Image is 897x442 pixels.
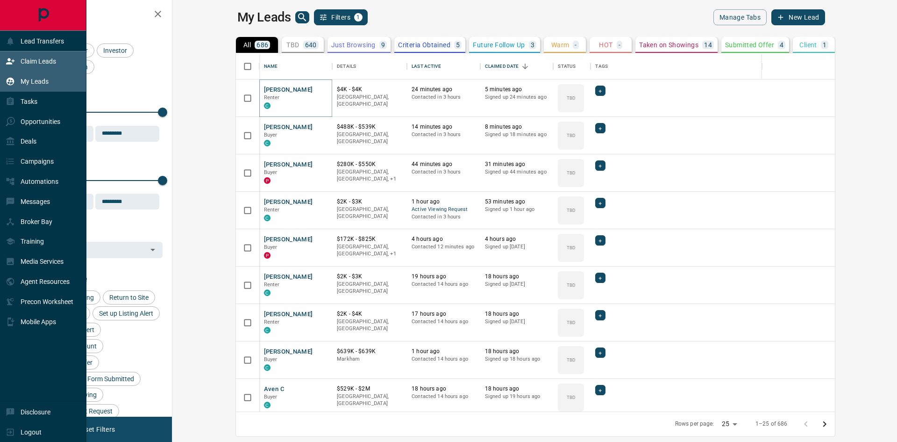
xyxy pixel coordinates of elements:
p: 1–25 of 686 [755,420,787,428]
p: 18 hours ago [485,348,549,355]
div: Details [337,53,356,80]
p: - [619,42,620,48]
span: + [598,161,602,170]
p: TBD [567,356,576,363]
p: $4K - $4K [337,86,402,94]
div: Status [553,53,591,80]
div: + [595,273,605,283]
p: Signed up 44 minutes ago [485,168,549,176]
div: Set up Listing Alert [93,306,160,320]
p: 8 minutes ago [485,123,549,131]
div: Investor [97,43,134,58]
div: Claimed Date [480,53,554,80]
p: $172K - $825K [337,235,402,243]
div: Name [264,53,278,80]
p: [GEOGRAPHIC_DATA], [GEOGRAPHIC_DATA] [337,206,402,220]
button: New Lead [771,9,825,25]
p: $2K - $4K [337,310,402,318]
p: Contacted 12 minutes ago [412,243,476,251]
p: Toronto [337,168,402,183]
p: Signed up 18 hours ago [485,355,549,363]
span: 1 [355,14,362,21]
span: Buyer [264,169,278,175]
span: + [598,348,602,357]
button: [PERSON_NAME] [264,273,313,282]
span: Buyer [264,394,278,400]
button: [PERSON_NAME] [264,235,313,244]
p: [GEOGRAPHIC_DATA], [GEOGRAPHIC_DATA] [337,318,402,333]
p: 3 [531,42,534,48]
button: Manage Tabs [713,9,767,25]
p: Signed up [DATE] [485,243,549,251]
button: [PERSON_NAME] [264,310,313,319]
div: condos.ca [264,402,271,408]
button: Filters1 [314,9,368,25]
div: Tags [591,53,883,80]
p: 18 hours ago [485,310,549,318]
div: Status [558,53,576,80]
p: Rows per page: [675,420,714,428]
div: + [595,123,605,133]
p: 31 minutes ago [485,160,549,168]
span: Buyer [264,244,278,250]
p: 640 [305,42,317,48]
p: 18 hours ago [485,385,549,393]
span: + [598,123,602,133]
div: condos.ca [264,290,271,296]
p: Submitted Offer [725,42,774,48]
p: TBD [567,244,576,251]
p: Criteria Obtained [398,42,450,48]
button: [PERSON_NAME] [264,123,313,132]
p: 19 hours ago [412,273,476,281]
span: Renter [264,207,280,213]
p: Signed up [DATE] [485,318,549,326]
div: + [595,198,605,208]
p: Taken on Showings [639,42,698,48]
p: $2K - $3K [337,273,402,281]
button: [PERSON_NAME] [264,86,313,94]
span: Renter [264,94,280,101]
button: [PERSON_NAME] [264,198,313,207]
p: TBD [567,282,576,289]
div: condos.ca [264,215,271,221]
span: Return to Site [106,294,152,301]
p: Just Browsing [331,42,376,48]
p: $280K - $550K [337,160,402,168]
div: condos.ca [264,364,271,371]
p: Signed up 19 hours ago [485,393,549,400]
p: Toronto [337,243,402,258]
p: TBD [567,319,576,326]
p: TBD [286,42,299,48]
p: 4 hours ago [485,235,549,243]
p: Signed up [DATE] [485,281,549,288]
span: Investor [100,47,130,54]
p: 686 [256,42,268,48]
p: 14 minutes ago [412,123,476,131]
div: condos.ca [264,140,271,146]
p: TBD [567,94,576,101]
p: [GEOGRAPHIC_DATA], [GEOGRAPHIC_DATA] [337,94,402,108]
button: [PERSON_NAME] [264,348,313,356]
div: Name [259,53,333,80]
p: 24 minutes ago [412,86,476,94]
div: Details [332,53,407,80]
p: $639K - $639K [337,348,402,355]
span: + [598,311,602,320]
button: search button [295,11,309,23]
span: Renter [264,282,280,288]
p: $488K - $539K [337,123,402,131]
div: condos.ca [264,102,271,109]
div: + [595,310,605,320]
button: Open [146,243,159,256]
button: Sort [519,60,532,73]
div: property.ca [264,252,271,259]
p: 5 minutes ago [485,86,549,94]
div: property.ca [264,177,271,184]
p: 53 minutes ago [485,198,549,206]
h1: My Leads [237,10,291,25]
p: Contacted 14 hours ago [412,318,476,326]
span: + [598,273,602,283]
span: + [598,198,602,208]
p: TBD [567,132,576,139]
p: 4 hours ago [412,235,476,243]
